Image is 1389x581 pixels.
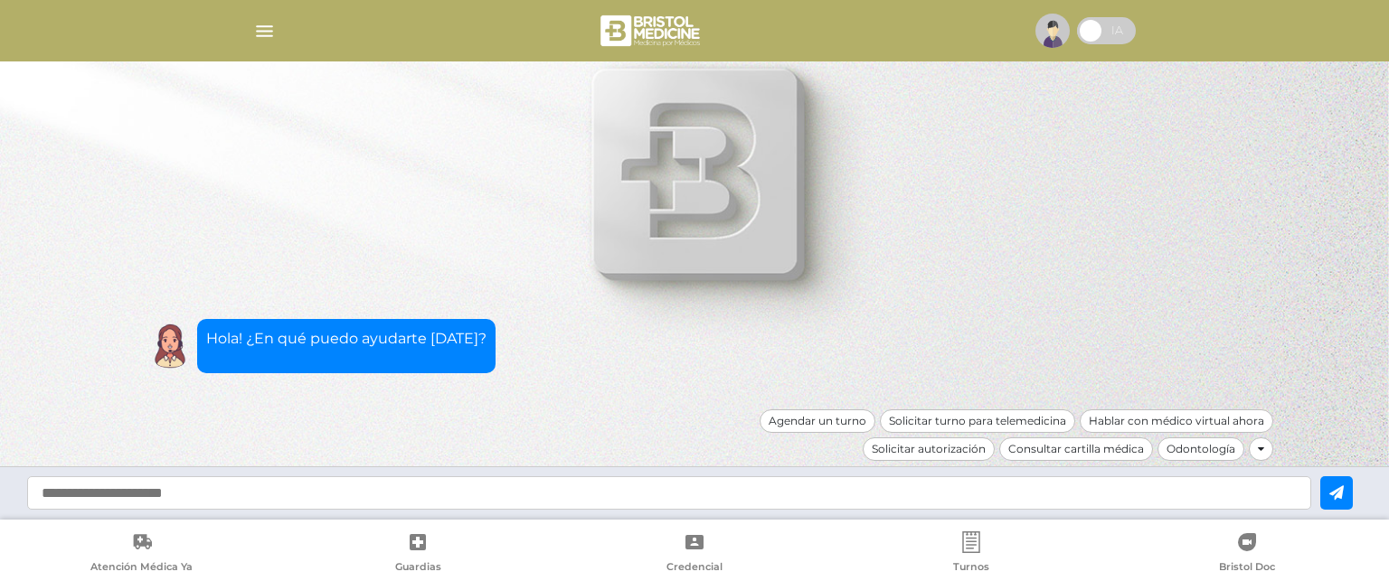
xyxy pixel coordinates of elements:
[863,437,995,461] div: Solicitar autorización
[147,323,193,369] img: Cober IA
[395,560,441,576] span: Guardias
[953,560,989,576] span: Turnos
[666,560,723,576] span: Credencial
[253,20,276,42] img: Cober_menu-lines-white.svg
[1035,14,1070,48] img: profile-placeholder.svg
[206,328,487,350] p: Hola! ¿En qué puedo ayudarte [DATE]?
[1219,560,1275,576] span: Bristol Doc
[1109,531,1385,577] a: Bristol Doc
[1157,437,1244,461] div: Odontología
[833,531,1110,577] a: Turnos
[556,531,833,577] a: Credencial
[1080,409,1273,433] div: Hablar con médico virtual ahora
[90,560,193,576] span: Atención Médica Ya
[999,437,1153,461] div: Consultar cartilla médica
[280,531,557,577] a: Guardias
[4,531,280,577] a: Atención Médica Ya
[880,409,1075,433] div: Solicitar turno para telemedicina
[598,9,705,52] img: bristol-medicine-blanco.png
[760,409,875,433] div: Agendar un turno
